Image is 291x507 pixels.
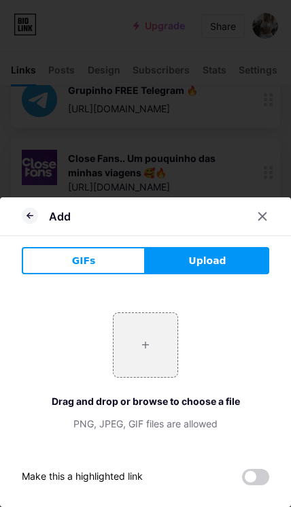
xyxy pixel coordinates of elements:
div: Add [49,208,71,225]
button: Upload [145,247,269,274]
span: GIFs [72,254,96,268]
button: GIFs [22,247,145,274]
div: Make this a highlighted link [22,469,143,485]
div: Drag and drop or browse to choose a file [22,394,269,408]
div: PNG, JPEG, GIF files are allowed [22,416,269,431]
span: Upload [188,254,226,268]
